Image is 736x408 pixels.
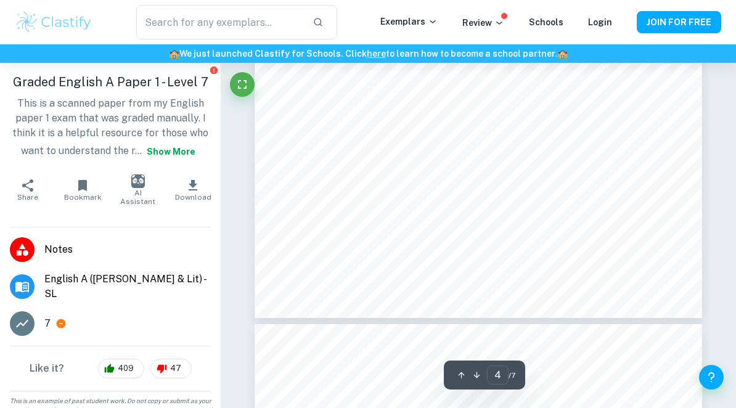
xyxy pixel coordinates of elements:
[110,173,166,207] button: AI Assistant
[175,193,211,202] span: Download
[509,370,515,381] span: / 7
[55,173,111,207] button: Bookmark
[529,17,563,27] a: Schools
[44,242,211,257] span: Notes
[163,362,188,375] span: 47
[209,65,218,75] button: Report issue
[230,72,255,97] button: Fullscreen
[10,96,211,163] p: This is a scanned paper from my English paper 1 exam that was graded manually. I think it is a he...
[380,15,438,28] p: Exemplars
[367,49,386,59] a: here
[462,16,504,30] p: Review
[17,193,38,202] span: Share
[169,49,179,59] span: 🏫
[2,47,734,60] h6: We just launched Clastify for Schools. Click to learn how to become a school partner.
[44,272,211,301] span: English A ([PERSON_NAME] & Lit) - SL
[136,5,303,39] input: Search for any exemplars...
[10,73,211,91] h1: Graded English A Paper 1 - Level 7
[118,189,158,206] span: AI Assistant
[150,359,192,378] div: 47
[142,141,200,163] button: Show more
[557,49,568,59] span: 🏫
[30,361,64,376] h6: Like it?
[111,362,141,375] span: 409
[166,173,221,207] button: Download
[98,359,144,378] div: 409
[699,365,724,390] button: Help and Feedback
[15,10,93,35] img: Clastify logo
[64,193,102,202] span: Bookmark
[131,174,145,188] img: AI Assistant
[44,316,51,331] p: 7
[588,17,612,27] a: Login
[637,11,721,33] button: JOIN FOR FREE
